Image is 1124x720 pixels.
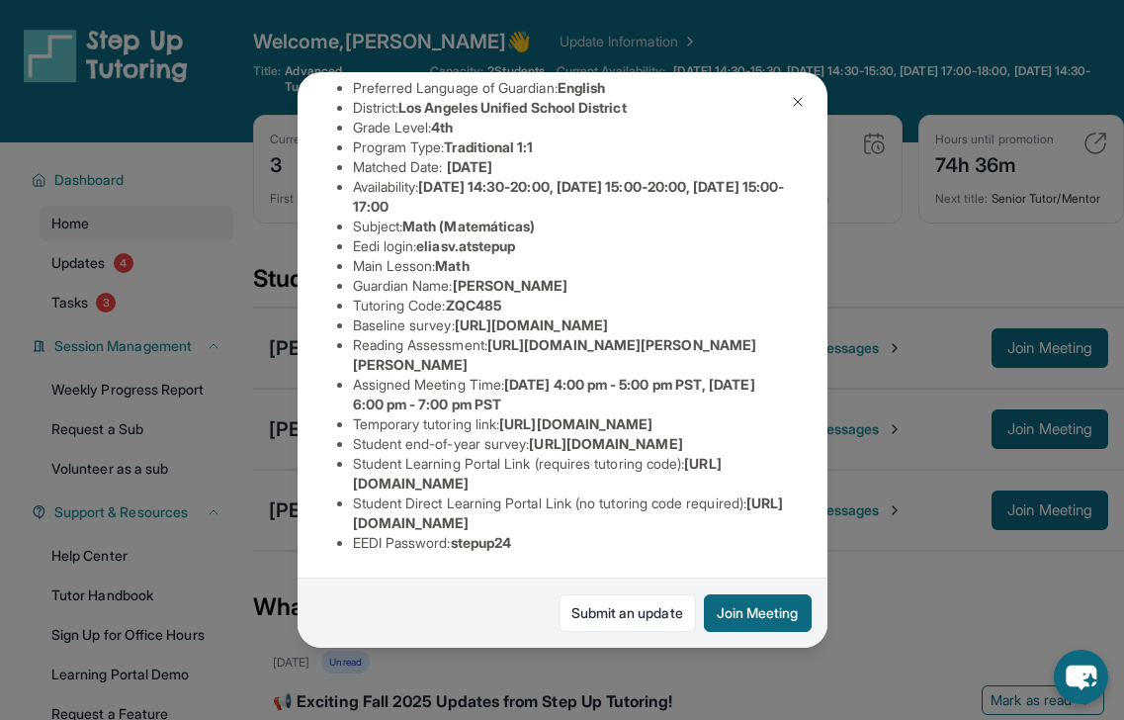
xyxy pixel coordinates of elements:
li: Main Lesson : [353,256,788,276]
li: District: [353,98,788,118]
span: eliasv.atstepup [416,237,515,254]
span: Math (Matemáticas) [402,218,535,234]
span: [DATE] 14:30-20:00, [DATE] 15:00-20:00, [DATE] 15:00-17:00 [353,178,785,215]
span: Math [435,257,469,274]
li: Matched Date: [353,157,788,177]
span: ZQC485 [446,297,501,314]
span: [URL][DOMAIN_NAME] [455,316,608,333]
li: Assigned Meeting Time : [353,375,788,414]
img: Close Icon [790,94,806,110]
li: Eedi login : [353,236,788,256]
span: [URL][DOMAIN_NAME] [529,435,682,452]
li: Availability: [353,177,788,217]
span: [DATE] [447,158,492,175]
li: Tutoring Code : [353,296,788,315]
li: Preferred Language of Guardian: [353,78,788,98]
span: stepup24 [451,534,512,551]
li: Guardian Name : [353,276,788,296]
span: English [558,79,606,96]
li: Student Direct Learning Portal Link (no tutoring code required) : [353,494,788,533]
li: Grade Level: [353,118,788,137]
span: [DATE] 4:00 pm - 5:00 pm PST, [DATE] 6:00 pm - 7:00 pm PST [353,376,755,412]
li: Student Learning Portal Link (requires tutoring code) : [353,454,788,494]
button: chat-button [1054,650,1108,704]
li: EEDI Password : [353,533,788,553]
span: [URL][DOMAIN_NAME][PERSON_NAME][PERSON_NAME] [353,336,757,373]
span: [URL][DOMAIN_NAME] [499,415,652,432]
span: 4th [431,119,453,135]
li: Subject : [353,217,788,236]
span: [PERSON_NAME] [453,277,568,294]
li: Student end-of-year survey : [353,434,788,454]
li: Temporary tutoring link : [353,414,788,434]
li: Baseline survey : [353,315,788,335]
li: Program Type: [353,137,788,157]
button: Join Meeting [704,594,812,632]
a: Submit an update [559,594,696,632]
span: Los Angeles Unified School District [398,99,626,116]
li: Reading Assessment : [353,335,788,375]
span: Traditional 1:1 [444,138,533,155]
